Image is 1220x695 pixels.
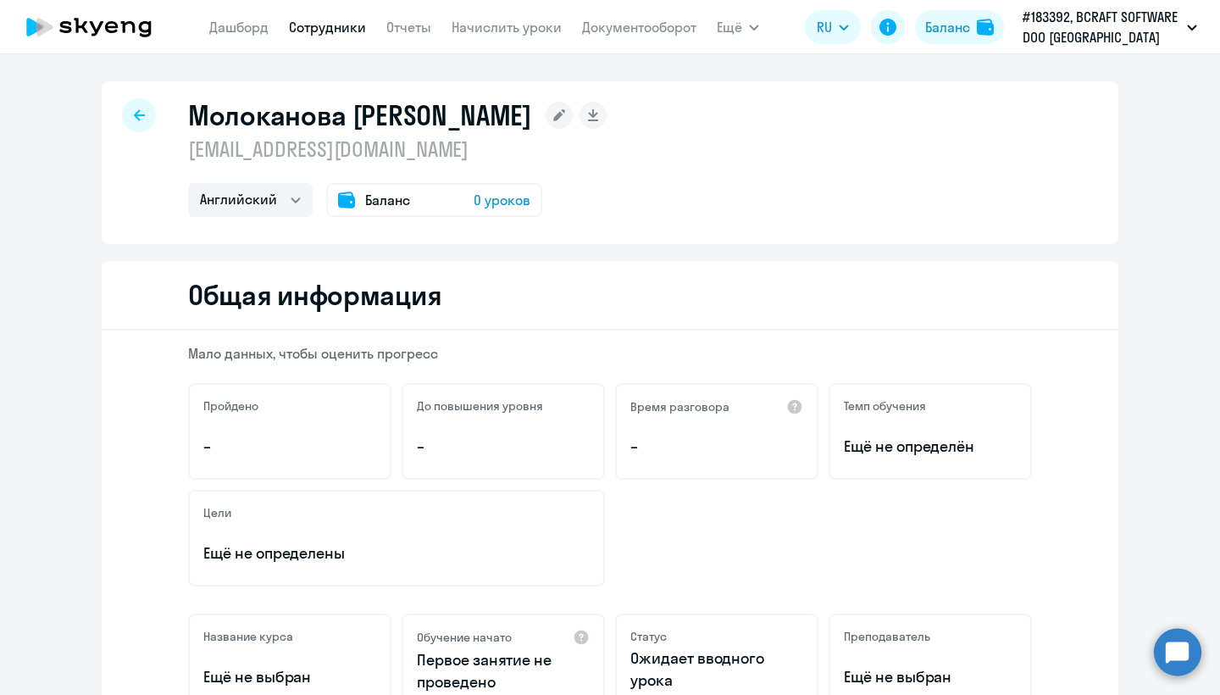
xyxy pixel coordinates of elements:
span: Ещё не определён [844,436,1017,458]
a: Документооборот [582,19,696,36]
p: Ожидает вводного урока [630,648,803,692]
p: Ещё не выбран [203,666,376,688]
span: Ещё [717,17,742,37]
h5: Цели [203,505,231,520]
img: balance [977,19,994,36]
h2: Общая информация [188,278,441,312]
h1: Молоканова [PERSON_NAME] [188,98,532,132]
p: Мало данных, чтобы оценить прогресс [188,344,1032,363]
span: Баланс [365,190,410,210]
h5: Название курса [203,629,293,644]
button: #183392, BCRAFT SOFTWARE DOO [GEOGRAPHIC_DATA] [1014,7,1206,47]
span: 0 уроков [474,190,530,210]
h5: Время разговора [630,399,729,414]
a: Дашборд [209,19,269,36]
a: Начислить уроки [452,19,562,36]
h5: Статус [630,629,667,644]
p: #183392, BCRAFT SOFTWARE DOO [GEOGRAPHIC_DATA] [1023,7,1180,47]
p: – [630,436,803,458]
h5: Преподаватель [844,629,930,644]
button: Балансbalance [915,10,1004,44]
h5: До повышения уровня [417,398,543,414]
button: RU [805,10,861,44]
a: Сотрудники [289,19,366,36]
p: – [417,436,590,458]
button: Ещё [717,10,759,44]
span: RU [817,17,832,37]
a: Отчеты [386,19,431,36]
h5: Темп обучения [844,398,926,414]
p: Ещё не выбран [844,666,1017,688]
h5: Обучение начато [417,630,512,645]
p: – [203,436,376,458]
p: Первое занятие не проведено [417,649,590,693]
p: [EMAIL_ADDRESS][DOMAIN_NAME] [188,136,607,163]
div: Баланс [925,17,970,37]
h5: Пройдено [203,398,258,414]
p: Ещё не определены [203,542,590,564]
